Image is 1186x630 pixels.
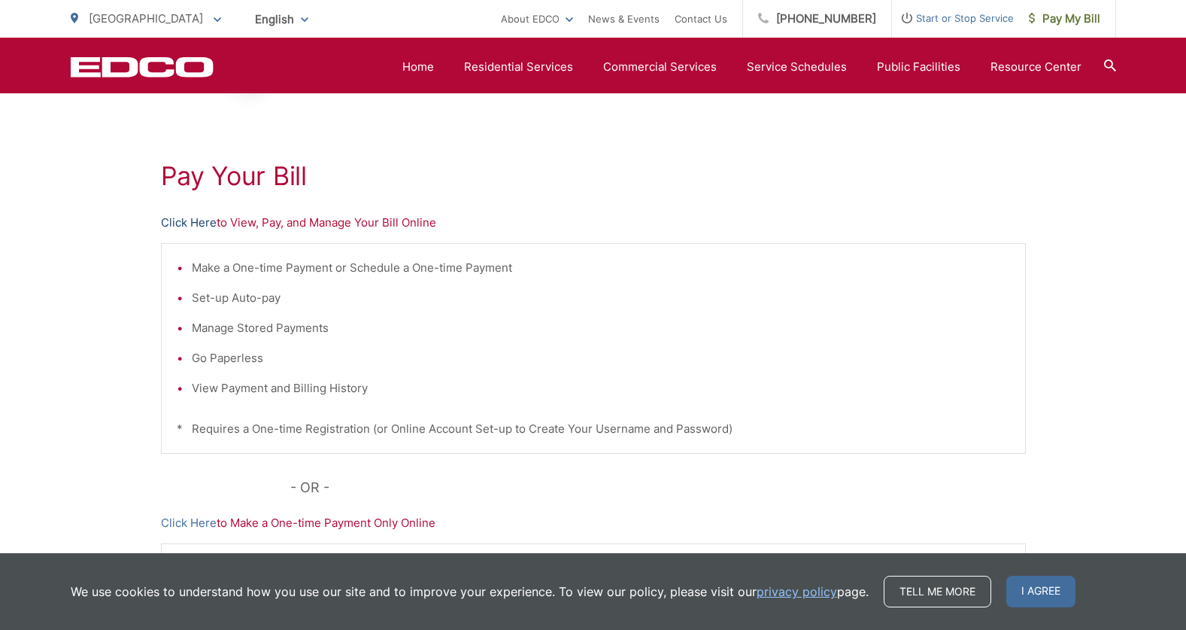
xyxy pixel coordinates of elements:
[192,259,1010,277] li: Make a One-time Payment or Schedule a One-time Payment
[89,11,203,26] span: [GEOGRAPHIC_DATA]
[161,161,1026,191] h1: Pay Your Bill
[402,58,434,76] a: Home
[192,349,1010,367] li: Go Paperless
[1029,10,1100,28] span: Pay My Bill
[757,583,837,601] a: privacy policy
[192,319,1010,337] li: Manage Stored Payments
[192,289,1010,307] li: Set-up Auto-pay
[192,379,1010,397] li: View Payment and Billing History
[71,583,869,601] p: We use cookies to understand how you use our site and to improve your experience. To view our pol...
[747,58,847,76] a: Service Schedules
[177,420,1010,438] p: * Requires a One-time Registration (or Online Account Set-up to Create Your Username and Password)
[884,576,991,607] a: Tell me more
[675,10,727,28] a: Contact Us
[464,58,573,76] a: Residential Services
[877,58,960,76] a: Public Facilities
[161,214,1026,232] p: to View, Pay, and Manage Your Bill Online
[501,10,573,28] a: About EDCO
[161,514,217,532] a: Click Here
[161,214,217,232] a: Click Here
[603,58,717,76] a: Commercial Services
[588,10,660,28] a: News & Events
[161,514,1026,532] p: to Make a One-time Payment Only Online
[990,58,1081,76] a: Resource Center
[244,6,320,32] span: English
[290,476,1026,499] p: - OR -
[71,56,214,78] a: EDCD logo. Return to the homepage.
